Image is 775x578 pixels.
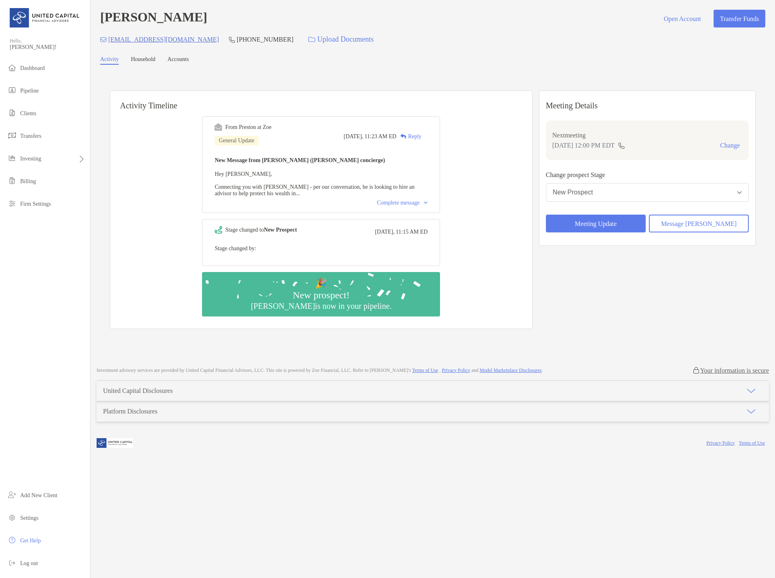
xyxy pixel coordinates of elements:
[739,440,765,446] a: Terms of Use
[97,434,133,452] img: company logo
[364,133,396,140] span: 11:23 AM ED
[20,110,36,116] span: Clients
[225,227,297,233] div: Stage changed to
[20,201,51,207] span: Firm Settings
[657,10,707,27] button: Open Account
[97,367,543,373] p: Investment advisory services are provided by United Capital Financial Advisors, LLC . This site i...
[225,124,272,131] div: From Preston at Zoe
[396,229,428,235] span: 11:15 AM ED
[7,490,17,500] img: add_new_client icon
[746,407,756,416] img: icon arrow
[7,513,17,522] img: settings icon
[649,215,749,232] button: Message [PERSON_NAME]
[618,142,625,149] img: communication type
[10,3,80,32] img: United Capital Logo
[248,301,395,311] div: [PERSON_NAME] is now in your pipeline.
[737,191,742,194] img: Open dropdown arrow
[20,515,38,521] span: Settings
[215,157,385,163] b: New Message from [PERSON_NAME] ([PERSON_NAME] concierge)
[343,133,363,140] span: [DATE],
[7,176,17,186] img: billing icon
[168,56,189,65] a: Accounts
[7,131,17,140] img: transfers icon
[215,123,222,131] img: Event icon
[264,227,297,233] b: New Prospect
[20,88,39,94] span: Pipeline
[103,387,173,394] div: United Capital Disclosures
[229,36,235,43] img: Phone Icon
[20,492,57,498] span: Add New Client
[7,85,17,95] img: pipeline icon
[290,289,353,301] div: New prospect!
[110,91,532,110] h6: Activity Timeline
[20,538,41,544] span: Get Help
[108,34,219,44] p: [EMAIL_ADDRESS][DOMAIN_NAME]
[7,108,17,118] img: clients icon
[714,10,765,27] button: Transfer Funds
[215,171,415,196] span: Hey [PERSON_NAME], Connecting you with [PERSON_NAME] - per our conversation, he is looking to hir...
[308,37,315,42] img: button icon
[100,56,119,65] a: Activity
[700,367,769,374] p: Your information is secure
[546,170,749,180] p: Change prospect Stage
[20,178,36,184] span: Billing
[103,408,158,415] div: Platform Disclosures
[7,535,17,545] img: get-help icon
[215,226,222,234] img: Event icon
[553,189,593,196] div: New Prospect
[100,37,107,42] img: Email Icon
[7,198,17,208] img: firm-settings icon
[20,156,41,162] span: Investing
[718,141,742,150] button: Change
[706,440,735,446] a: Privacy Policy
[20,133,41,139] span: Transfers
[20,65,45,71] span: Dashboard
[546,183,749,202] button: New Prospect
[7,153,17,163] img: investing icon
[131,56,156,65] a: Household
[237,34,293,44] p: [PHONE_NUMBER]
[746,386,756,396] img: icon arrow
[7,558,17,567] img: logout icon
[20,560,38,566] span: Log out
[412,367,438,373] a: Terms of Use
[10,44,85,51] span: [PERSON_NAME]!
[400,134,406,139] img: Reply icon
[552,130,742,140] p: Next meeting
[100,10,207,27] h4: [PERSON_NAME]
[377,200,428,206] div: Complete message
[442,367,470,373] a: Privacy Policy
[215,243,428,253] p: Stage changed by:
[552,140,615,150] p: [DATE] 12:00 PM EDT
[303,31,379,48] a: Upload Documents
[215,136,258,146] div: General Update
[375,229,395,235] span: [DATE],
[312,278,331,289] div: 🎉
[480,367,541,373] a: Model Marketplace Disclosures
[424,202,428,204] img: Chevron icon
[546,101,749,111] p: Meeting Details
[7,63,17,72] img: dashboard icon
[396,132,421,141] div: Reply
[546,215,646,232] button: Meeting Update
